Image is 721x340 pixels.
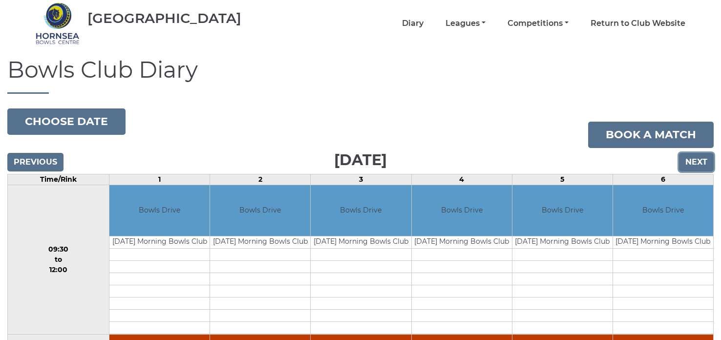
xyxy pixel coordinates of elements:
[512,174,613,185] td: 5
[613,236,713,249] td: [DATE] Morning Bowls Club
[8,174,109,185] td: Time/Rink
[210,236,310,249] td: [DATE] Morning Bowls Club
[109,174,210,185] td: 1
[8,185,109,335] td: 09:30 to 12:00
[679,153,714,171] input: Next
[311,236,411,249] td: [DATE] Morning Bowls Club
[508,18,569,29] a: Competitions
[7,153,64,171] input: Previous
[210,174,311,185] td: 2
[412,185,512,236] td: Bowls Drive
[7,58,714,94] h1: Bowls Club Diary
[445,18,486,29] a: Leagues
[210,185,310,236] td: Bowls Drive
[109,236,210,249] td: [DATE] Morning Bowls Club
[311,174,411,185] td: 3
[613,185,713,236] td: Bowls Drive
[7,108,126,135] button: Choose date
[36,1,80,45] img: Hornsea Bowls Centre
[411,174,512,185] td: 4
[87,11,241,26] div: [GEOGRAPHIC_DATA]
[512,185,613,236] td: Bowls Drive
[412,236,512,249] td: [DATE] Morning Bowls Club
[311,185,411,236] td: Bowls Drive
[613,174,713,185] td: 6
[109,185,210,236] td: Bowls Drive
[591,18,685,29] a: Return to Club Website
[588,122,714,148] a: Book a match
[402,18,424,29] a: Diary
[512,236,613,249] td: [DATE] Morning Bowls Club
